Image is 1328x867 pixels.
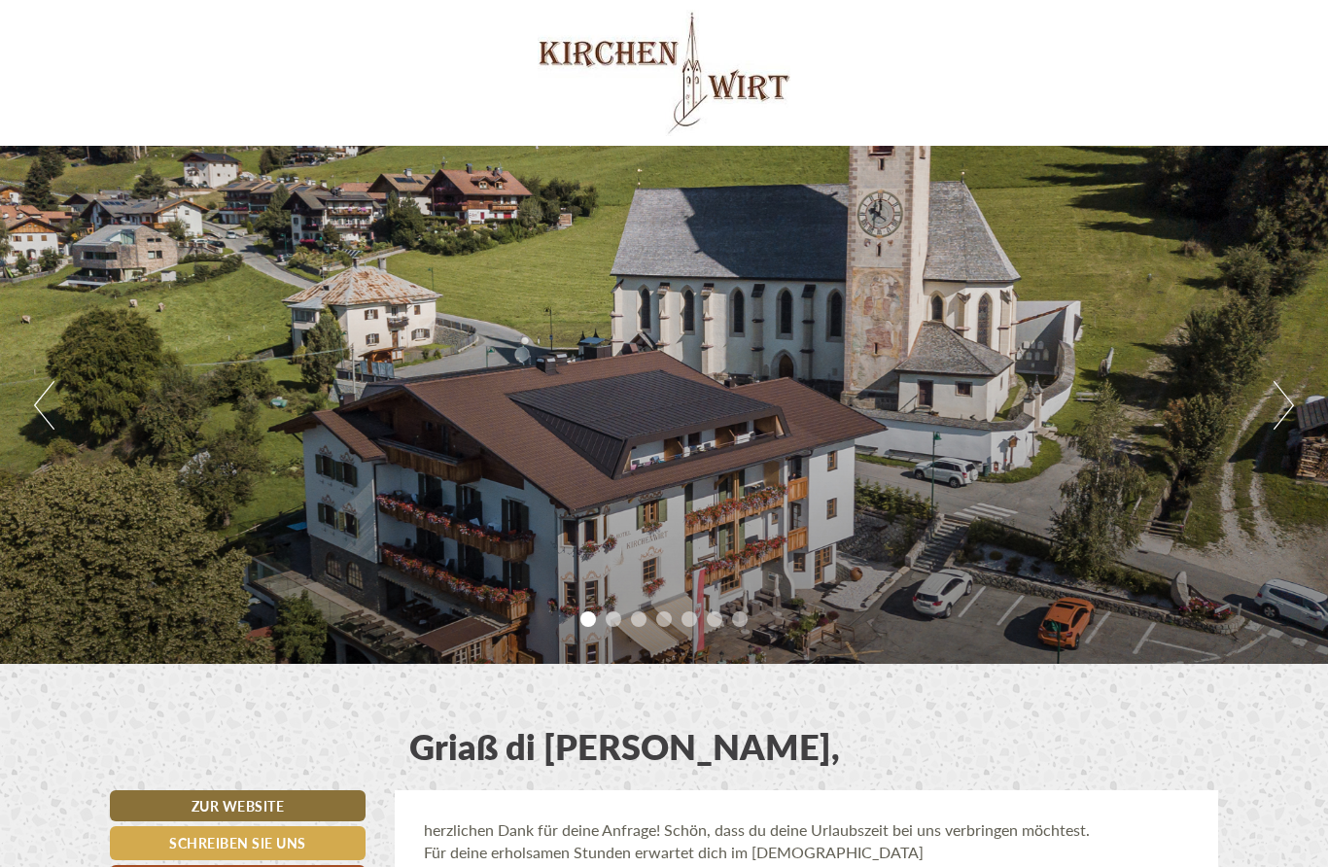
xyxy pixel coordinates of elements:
a: Schreiben Sie uns [110,826,366,860]
a: Zur Website [110,790,366,821]
h1: Griaß di [PERSON_NAME], [409,727,840,766]
button: Next [1274,381,1294,430]
p: herzlichen Dank für deine Anfrage! Schön, dass du deine Urlaubszeit bei uns verbringen möchtest. ... [424,819,1190,864]
button: Previous [34,381,54,430]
